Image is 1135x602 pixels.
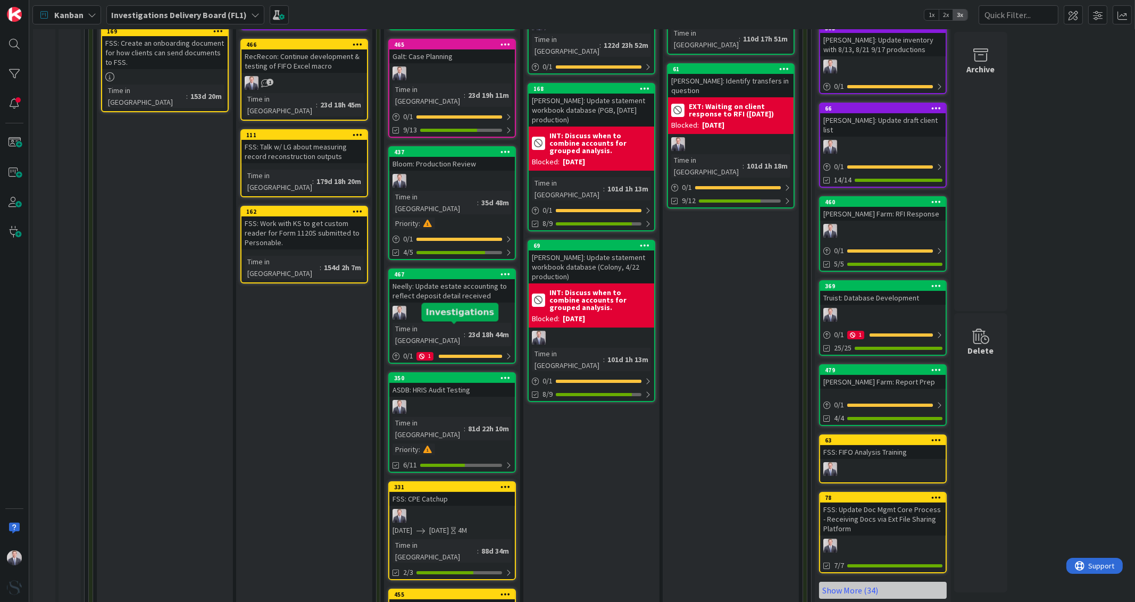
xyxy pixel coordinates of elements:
span: 9/13 [403,124,417,136]
img: JC [823,308,837,322]
div: 4M [458,525,467,536]
div: RecRecon: Continue development & testing of FIFO Excel macro [241,49,367,73]
div: Time in [GEOGRAPHIC_DATA] [393,83,464,107]
span: : [477,197,479,208]
div: JC [529,331,654,345]
div: 69 [529,241,654,250]
div: 168 [533,85,654,93]
a: 369Truist: Database DevelopmentJC0/1125/25 [819,280,947,356]
div: 0/1 [820,244,946,257]
div: JC [820,224,946,238]
span: Kanban [54,9,84,21]
a: 66[PERSON_NAME]: Update draft client listJC0/114/14 [819,103,947,188]
div: 331 [389,482,515,492]
div: 1 [847,331,864,339]
span: 0 / 1 [403,233,413,245]
div: JC [820,308,946,322]
div: Time in [GEOGRAPHIC_DATA] [532,348,603,371]
div: 111FSS: Talk w/ LG about measuring record reconstruction outputs [241,130,367,163]
div: 63FSS: FIFO Analysis Training [820,436,946,459]
div: 122d 23h 52m [601,39,651,51]
div: 350ASDB: HRIS Audit Testing [389,373,515,397]
div: 0/1 [820,80,946,93]
a: 479[PERSON_NAME] Farm: Report Prep0/14/4 [819,364,947,426]
span: : [599,39,601,51]
div: 111 [241,130,367,140]
span: 0 / 1 [682,182,692,193]
span: [DATE] [429,525,449,536]
div: JC [668,137,794,151]
div: 455 [394,591,515,598]
div: 66[PERSON_NAME]: Update draft client list [820,104,946,137]
img: JC [823,539,837,553]
span: 2x [939,10,953,20]
div: Time in [GEOGRAPHIC_DATA] [245,170,312,193]
span: 7/7 [834,560,844,571]
div: 331FSS: CPE Catchup [389,482,515,506]
div: JC [241,76,367,90]
div: FSS: CPE Catchup [389,492,515,506]
b: INT: Discuss when to combine accounts for grouped analysis. [549,132,651,154]
div: JC [389,400,515,414]
div: 0/1 [529,60,654,73]
div: Time in [GEOGRAPHIC_DATA] [393,191,477,214]
div: 169 [107,28,228,35]
span: 0 / 1 [403,111,413,122]
span: 9/12 [682,195,696,206]
div: [PERSON_NAME]: Update draft client list [820,113,946,137]
div: 437 [394,148,515,156]
img: JC [823,462,837,476]
div: JC [820,539,946,553]
img: avatar [7,580,22,595]
div: Time in [GEOGRAPHIC_DATA] [393,539,477,563]
div: Priority [393,218,419,229]
div: 35d 48m [479,197,512,208]
div: 23d 18h 45m [318,99,364,111]
span: 0 / 1 [834,161,844,172]
div: 460 [820,197,946,207]
input: Quick Filter... [979,5,1058,24]
span: : [739,33,740,45]
b: EXT: Waiting on client response to RFI ([DATE]) [689,103,790,118]
div: 23d 19h 11m [465,89,512,101]
span: : [742,160,744,172]
a: 168[PERSON_NAME]: Update statement workbook database (PGB, [DATE] production)INT: Discuss when to... [528,83,655,231]
div: ASDB: HRIS Audit Testing [389,383,515,397]
img: JC [823,224,837,238]
div: 437Bloom: Production Review [389,147,515,171]
div: 154d 2h 7m [321,262,364,273]
div: FSS: Create an onboarding document for how clients can send documents to FSS. [102,36,228,69]
div: Blocked: [532,156,560,168]
div: 466RecRecon: Continue development & testing of FIFO Excel macro [241,40,367,73]
div: 61 [668,64,794,74]
span: : [477,545,479,557]
span: 0 / 1 [543,205,553,216]
div: 0/1 [529,374,654,388]
span: 5/5 [834,258,844,270]
span: : [603,183,605,195]
div: 69 [533,242,654,249]
span: : [464,423,465,434]
div: 168[PERSON_NAME]: Update statement workbook database (PGB, [DATE] production) [529,84,654,127]
div: 179d 18h 20m [314,175,364,187]
div: 101d 1h 13m [605,183,651,195]
div: 369 [825,282,946,290]
div: 66 [820,104,946,113]
div: 466 [241,40,367,49]
div: 460[PERSON_NAME] Farm: RFI Response [820,197,946,221]
span: 0 / 1 [543,375,553,387]
img: JC [671,137,685,151]
span: : [419,444,420,455]
span: 0 / 1 [834,329,844,340]
h5: Investigations [426,307,495,317]
div: [DATE] [702,120,724,131]
div: 369 [820,281,946,291]
div: 63 [820,436,946,445]
a: 467Neelly: Update estate accounting to reflect deposit detail receivedJCTime in [GEOGRAPHIC_DATA]... [388,269,516,364]
div: Bloom: Production Review [389,157,515,171]
div: 101d 1h 13m [605,354,651,365]
div: 88d 34m [479,545,512,557]
span: : [320,262,321,273]
a: 465Galt: Case PlanningJCTime in [GEOGRAPHIC_DATA]:23d 19h 11m0/19/13 [388,39,516,138]
span: 1 [266,79,273,86]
